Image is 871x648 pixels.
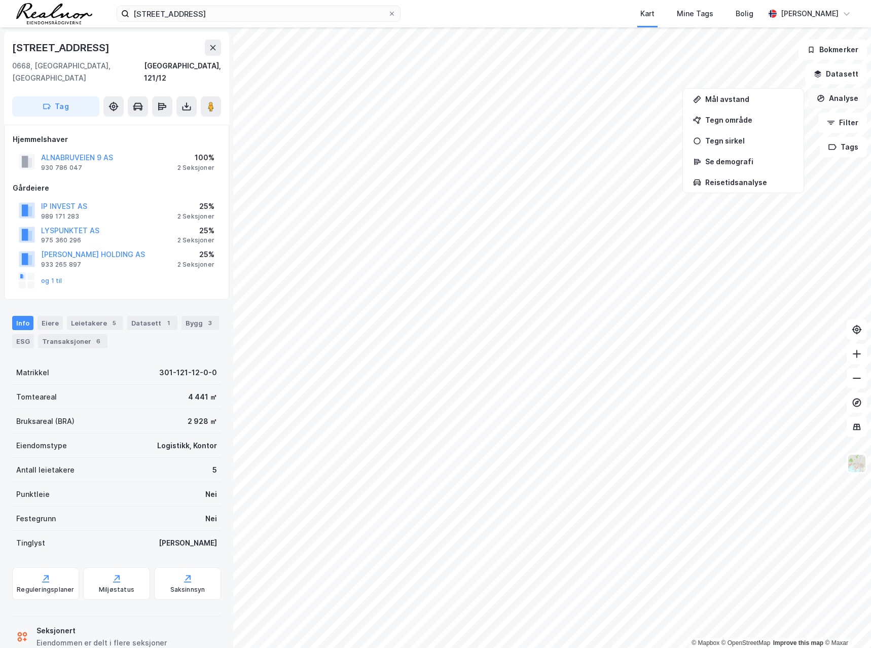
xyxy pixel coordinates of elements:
button: Filter [818,113,867,133]
div: 1 [163,318,173,328]
div: Eiendomstype [16,440,67,452]
div: Festegrunn [16,513,56,525]
div: Hjemmelshaver [13,133,221,146]
div: 25% [177,225,214,237]
div: 0668, [GEOGRAPHIC_DATA], [GEOGRAPHIC_DATA] [12,60,144,84]
div: Punktleie [16,488,50,500]
img: realnor-logo.934646d98de889bb5806.png [16,3,92,24]
div: 2 Seksjoner [177,164,214,172]
a: OpenStreetMap [721,639,771,646]
div: 3 [205,318,215,328]
button: Tags [820,137,867,157]
div: 4 441 ㎡ [188,391,217,403]
div: Tinglyst [16,537,45,549]
div: 2 Seksjoner [177,236,214,244]
div: 2 Seksjoner [177,261,214,269]
div: Datasett [127,316,177,330]
div: Kart [640,8,655,20]
div: Bygg [182,316,219,330]
a: Improve this map [773,639,823,646]
div: Matrikkel [16,367,49,379]
div: Eiere [38,316,63,330]
div: Antall leietakere [16,464,75,476]
a: Mapbox [692,639,719,646]
div: Mine Tags [677,8,713,20]
div: [PERSON_NAME] [781,8,839,20]
div: 2 Seksjoner [177,212,214,221]
div: Kontrollprogram for chat [820,599,871,648]
div: Bolig [736,8,753,20]
div: 5 [212,464,217,476]
div: Nei [205,513,217,525]
div: Gårdeiere [13,182,221,194]
div: ESG [12,334,34,348]
div: 5 [109,318,119,328]
div: [GEOGRAPHIC_DATA], 121/12 [144,60,221,84]
div: [PERSON_NAME] [159,537,217,549]
img: Z [847,454,866,473]
iframe: Chat Widget [820,599,871,648]
div: Transaksjoner [38,334,107,348]
div: Info [12,316,33,330]
div: 6 [93,336,103,346]
button: Tag [12,96,99,117]
div: Logistikk, Kontor [157,440,217,452]
input: Søk på adresse, matrikkel, gårdeiere, leietakere eller personer [129,6,388,21]
div: Bruksareal (BRA) [16,415,75,427]
div: Seksjonert [37,625,167,637]
button: Bokmerker [799,40,867,60]
div: Se demografi [705,157,793,166]
div: Saksinnsyn [170,586,205,594]
div: 933 265 897 [41,261,81,269]
div: Leietakere [67,316,123,330]
button: Analyse [808,88,867,109]
div: 930 786 047 [41,164,82,172]
div: 975 360 296 [41,236,81,244]
div: Mål avstand [705,95,793,103]
div: Reisetidsanalyse [705,178,793,187]
div: 25% [177,200,214,212]
div: 2 928 ㎡ [188,415,217,427]
div: Tegn sirkel [705,136,793,145]
div: Reguleringsplaner [17,586,74,594]
div: Miljøstatus [99,586,134,594]
div: 301-121-12-0-0 [159,367,217,379]
div: [STREET_ADDRESS] [12,40,112,56]
div: Tomteareal [16,391,57,403]
button: Datasett [805,64,867,84]
div: Tegn område [705,116,793,124]
div: Nei [205,488,217,500]
div: 989 171 283 [41,212,79,221]
div: 25% [177,248,214,261]
div: 100% [177,152,214,164]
